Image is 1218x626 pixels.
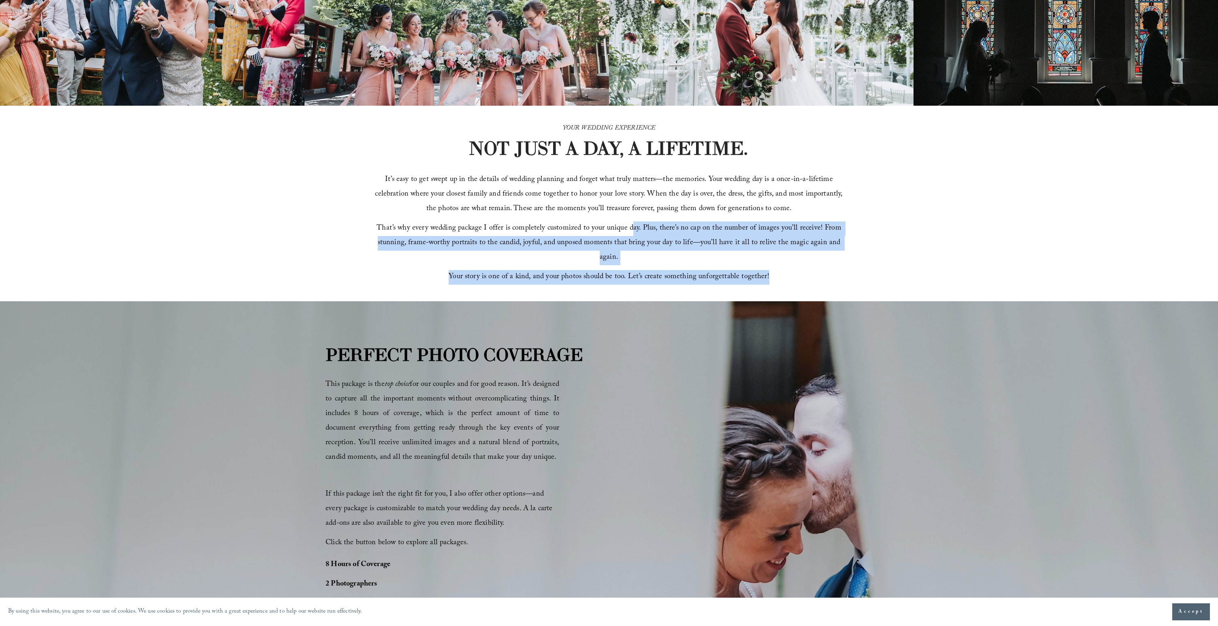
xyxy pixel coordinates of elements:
span: If this package isn’t the right fit for you, I also offer other options—and every package is cust... [326,488,555,530]
span: It’s easy to get swept up in the details of wedding planning and forget what truly matters—the me... [375,174,845,215]
button: Accept [1172,603,1210,620]
em: top choice [385,379,410,391]
span: Accept [1178,608,1204,616]
p: By using this website, you agree to our use of cookies. We use cookies to provide you with a grea... [8,606,362,618]
strong: NOT JUST A DAY, A LIFETIME. [468,136,748,160]
span: This package is the for our couples and for good reason. It’s designed to capture all the importa... [326,379,559,464]
strong: PERFECT PHOTO COVERAGE [326,344,583,366]
em: YOUR WEDDING EXPERIENCE [563,123,656,134]
strong: 2 Photographers [326,578,377,591]
span: Your story is one of a kind, and your photos should be too. Let’s create something unforgettable ... [449,271,769,283]
strong: 8 Hours of Coverage [326,559,390,571]
span: Click the button below to explore all packages. [326,537,468,549]
span: That’s why every wedding package I offer is completely customized to your unique day. Plus, there... [377,222,843,264]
